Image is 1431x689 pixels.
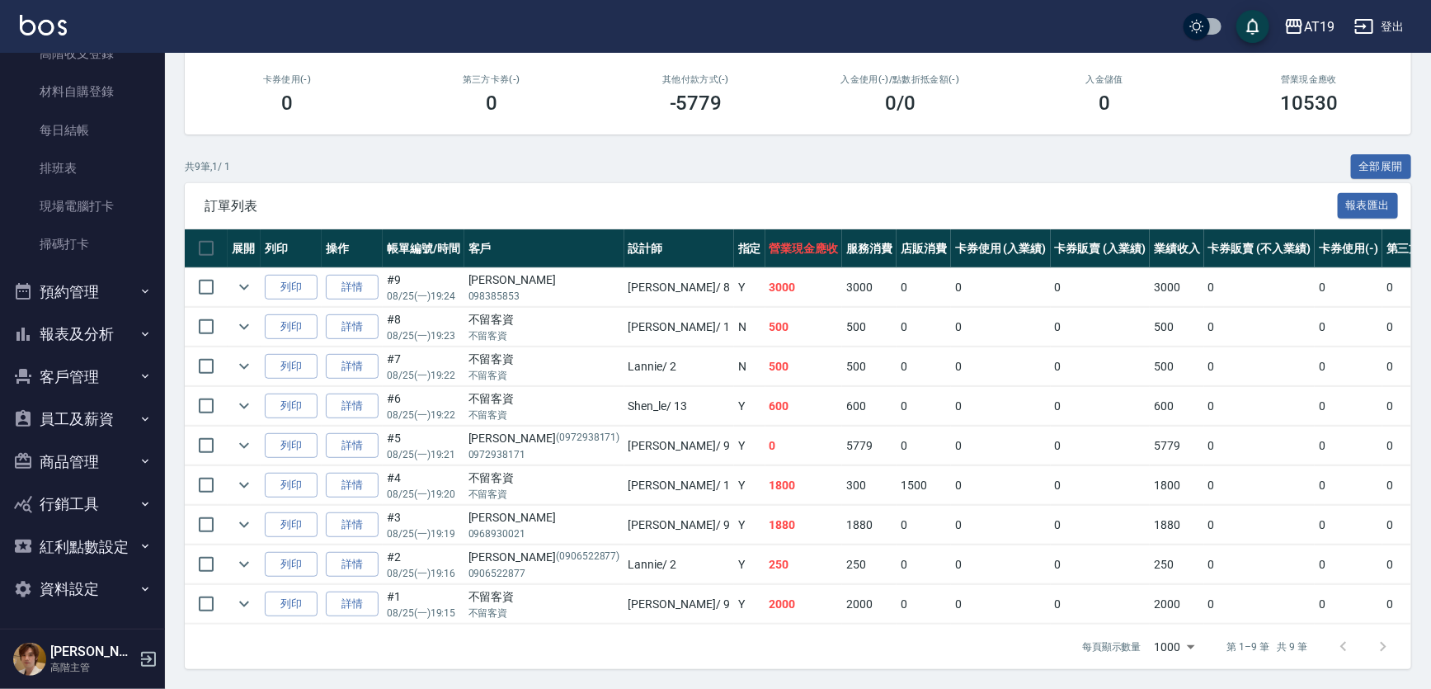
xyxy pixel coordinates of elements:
a: 詳情 [326,473,379,498]
td: 0 [897,427,951,465]
td: 500 [842,308,897,347]
a: 材料自購登錄 [7,73,158,111]
th: 帳單編號/時間 [383,229,464,268]
td: #3 [383,506,464,545]
span: 訂單列表 [205,198,1338,215]
td: N [734,347,765,386]
p: 0972938171 [468,447,620,462]
td: 0 [1315,268,1382,307]
th: 卡券販賣 (不入業績) [1204,229,1315,268]
td: 0 [897,387,951,426]
td: 2000 [765,585,843,624]
td: N [734,308,765,347]
td: Y [734,545,765,584]
h3: -5779 [670,92,723,115]
div: 不留客資 [468,311,620,328]
td: 500 [1150,347,1204,386]
h3: 0 [281,92,293,115]
th: 指定 [734,229,765,268]
td: [PERSON_NAME] / 9 [624,585,734,624]
td: Shen_le / 13 [624,387,734,426]
td: 0 [951,387,1051,426]
th: 卡券使用(-) [1315,229,1382,268]
td: 250 [842,545,897,584]
td: 0 [1204,308,1315,347]
a: 詳情 [326,433,379,459]
button: 列印 [265,275,318,300]
button: expand row [232,314,257,339]
h5: [PERSON_NAME] [50,644,134,660]
div: 不留客資 [468,390,620,408]
button: expand row [232,473,257,498]
p: 08/25 (一) 19:24 [387,289,460,304]
th: 營業現金應收 [765,229,843,268]
div: 不留客資 [468,588,620,606]
a: 詳情 [326,592,379,617]
td: 0 [1051,387,1151,426]
td: 0 [1315,308,1382,347]
a: 掃碼打卡 [7,225,158,263]
button: expand row [232,354,257,379]
h3: 0 [1099,92,1110,115]
td: 0 [897,268,951,307]
td: 0 [897,585,951,624]
td: 0 [951,347,1051,386]
td: 0 [1051,585,1151,624]
td: 250 [765,545,843,584]
button: 客戶管理 [7,356,158,399]
td: 1880 [842,506,897,545]
p: (0906522877) [556,549,620,566]
p: 08/25 (一) 19:16 [387,566,460,581]
th: 展開 [228,229,261,268]
td: [PERSON_NAME] / 1 [624,308,734,347]
button: expand row [232,433,257,458]
td: 1880 [765,506,843,545]
td: 1500 [897,466,951,505]
button: 紅利點數設定 [7,526,158,569]
td: 0 [1204,427,1315,465]
p: 08/25 (一) 19:20 [387,487,460,502]
p: (0972938171) [556,430,620,447]
td: 250 [1150,545,1204,584]
td: #1 [383,585,464,624]
td: 0 [1315,545,1382,584]
th: 客戶 [464,229,624,268]
button: 登出 [1348,12,1411,42]
h3: 10530 [1280,92,1338,115]
td: Y [734,268,765,307]
button: 列印 [265,433,318,459]
td: 2000 [1150,585,1204,624]
p: 0906522877 [468,566,620,581]
button: 商品管理 [7,441,158,484]
button: expand row [232,275,257,300]
p: 不留客資 [468,328,620,343]
td: 3000 [765,268,843,307]
p: 08/25 (一) 19:21 [387,447,460,462]
button: expand row [232,394,257,418]
td: 0 [1315,347,1382,386]
td: 0 [1051,506,1151,545]
td: 0 [1315,427,1382,465]
td: 0 [1315,387,1382,426]
a: 詳情 [326,275,379,300]
td: 1800 [765,466,843,505]
div: [PERSON_NAME] [468,271,620,289]
button: 列印 [265,473,318,498]
td: 0 [1315,466,1382,505]
td: 500 [842,347,897,386]
td: Y [734,427,765,465]
td: Y [734,387,765,426]
div: AT19 [1304,17,1335,37]
button: 預約管理 [7,271,158,314]
td: 0 [951,506,1051,545]
h3: 0 /0 [885,92,916,115]
td: 0 [1204,585,1315,624]
p: 08/25 (一) 19:19 [387,526,460,541]
td: 500 [1150,308,1204,347]
a: 詳情 [326,552,379,578]
td: 0 [1315,585,1382,624]
td: 3000 [842,268,897,307]
th: 操作 [322,229,383,268]
button: expand row [232,512,257,537]
td: 5779 [1150,427,1204,465]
